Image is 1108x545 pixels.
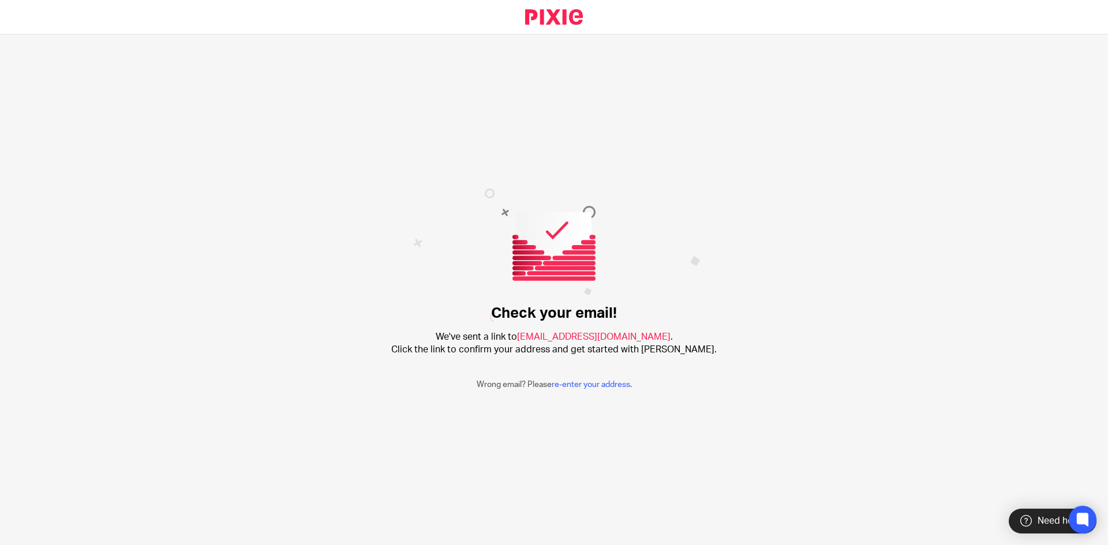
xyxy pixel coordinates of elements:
div: Need help? [1009,509,1096,533]
a: re-enter your address [552,381,630,389]
h1: Check your email! [491,305,617,322]
h2: We've sent a link to . Click the link to confirm your address and get started with [PERSON_NAME]. [391,331,717,356]
img: Confirm email image [413,189,701,322]
span: [EMAIL_ADDRESS][DOMAIN_NAME] [517,332,671,341]
p: Wrong email? Please . [477,379,632,390]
